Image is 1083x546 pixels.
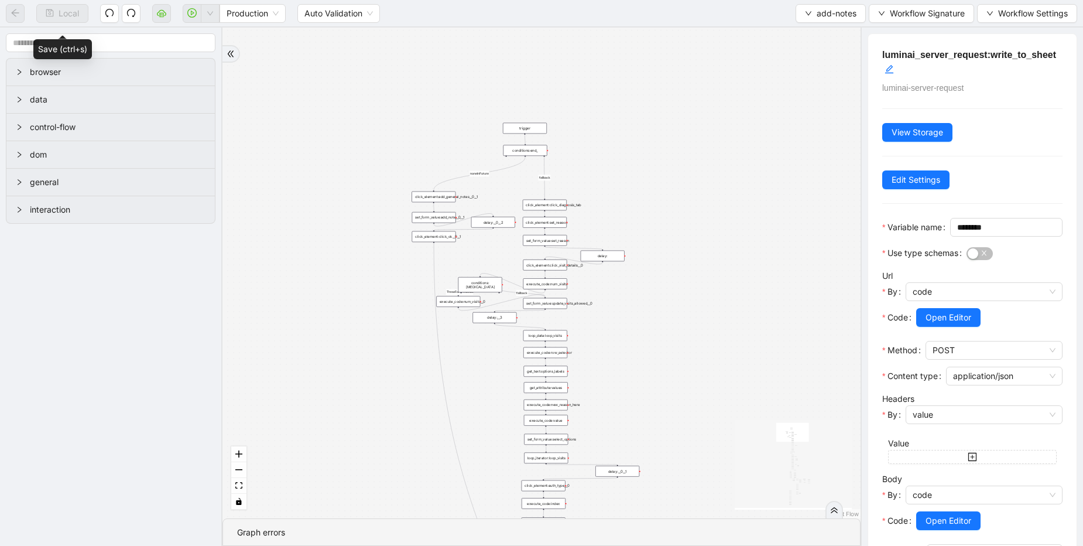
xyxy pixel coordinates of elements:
g: Edge from execute_code:num_visits to conditions:orthovisc [480,274,545,294]
span: By [887,408,897,421]
button: redo [122,4,140,23]
div: Graph errors [237,526,846,539]
div: click_element:click_ok__0__1 [412,231,456,243]
span: Workflow Settings [998,7,1068,20]
div: delay:__0__2 [471,217,515,228]
div: set_form_value:set_reason [523,235,567,246]
span: application/json [953,367,1055,385]
span: redo [126,8,136,18]
span: double-right [227,50,235,58]
g: Edge from conditions:orthovisc to set_form_value:update_visits_allowed__0 [499,289,546,297]
div: interaction [6,196,215,223]
div: loop_data:loop_visits [523,330,567,342]
button: downWorkflow Signature [869,4,974,23]
div: general [6,169,215,196]
button: downWorkflow Settings [977,4,1077,23]
span: Open Editor [926,311,971,324]
div: click_element:click_diagnosis_tab [523,200,567,211]
button: cloud-server [152,4,171,23]
button: Open Editor [916,511,981,530]
div: execute_code:new_reason_here [524,400,568,411]
div: execute_code:value [524,415,568,426]
g: Edge from conditions:end_ to click_element:click_diagnosis_tab [539,157,551,199]
label: Headers [882,394,914,404]
span: plus-square [968,452,977,462]
span: data [30,93,205,106]
label: Url [882,271,893,281]
span: browser [30,66,205,79]
div: delay: [581,251,625,262]
div: execute_code:index [522,498,566,509]
div: loop_data:auth_options [522,517,566,528]
button: down [201,4,220,23]
span: View Storage [892,126,943,139]
div: trigger [503,123,547,134]
g: Edge from delay:__0__1 to click_element:auth_type__0 [543,478,617,479]
div: get_text:options_labels [524,366,568,377]
div: set_form_value:add_note__0__1 [412,212,456,223]
span: down [878,10,885,17]
span: undo [105,8,114,18]
g: Edge from set_form_value:update_visits_allowed__0 to delay:__3 [495,310,545,311]
div: set_form_value:select_options [524,434,568,445]
button: play-circle [183,4,201,23]
div: click_element:click_visit_details__0 [523,260,567,271]
span: Open Editor [926,514,971,527]
span: right [16,179,23,186]
h5: luminai_server_request:write_to_sheet [882,48,1063,77]
div: click_element:auth_type__0 [522,480,566,492]
div: execute_code:num_visits [523,278,567,289]
div: set_form_value:update_visits_allowed__0 [523,298,567,309]
div: delay:__0__1 [595,466,639,477]
g: Edge from execute_code:num_visits__0 to set_form_value:update_visits_allowed__0 [458,295,545,310]
span: down [207,10,214,17]
div: conditions:[MEDICAL_DATA] [458,277,502,292]
span: By [887,285,897,298]
div: Value [888,437,1057,450]
span: Method [887,344,917,357]
div: loop_iterator:loop_visits [524,453,568,464]
button: Open Editor [916,308,981,327]
span: plus-circle [502,161,510,168]
span: luminai-server-request [882,83,964,93]
span: down [986,10,993,17]
div: click to edit id [885,62,894,76]
button: zoom out [231,462,246,478]
span: edit [885,64,894,74]
span: Code [887,514,908,527]
span: dom [30,148,205,161]
span: Content type [887,370,938,383]
span: Auto Validation [304,5,373,22]
g: Edge from set_form_value:add_note__0__1 to delay:__0__2 [434,213,493,226]
span: By [887,489,897,501]
button: plus-square [888,450,1057,464]
div: click_element:add_general_notes__0__1 [412,192,455,203]
button: downadd-notes [796,4,866,23]
button: View Storage [882,123,952,142]
div: execute_code:num_visits__0 [436,296,480,306]
span: code [913,486,1055,504]
span: general [30,176,205,189]
div: get_attribute:values [524,382,568,393]
div: dom [6,141,215,168]
button: zoom in [231,446,246,462]
span: Production [227,5,279,22]
span: interaction [30,203,205,216]
div: delay:__3 [472,312,516,323]
span: cloud-server [157,8,166,18]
